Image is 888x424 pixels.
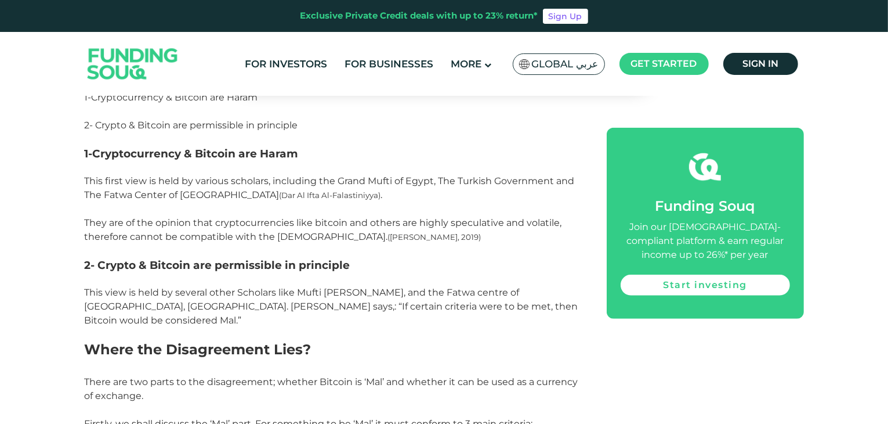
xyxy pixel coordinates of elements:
div: Join our [DEMOGRAPHIC_DATA]-compliant platform & earn regular income up to 26%* per year [621,220,790,262]
span: Funding Souq [655,197,755,214]
span: (Dar Al Ifta Al-Falastiniyya) [280,191,381,200]
span: More [451,58,481,70]
span: This view is held by several other Scholars like Mufti [PERSON_NAME], and the Fatwa centre of [GE... [85,287,578,326]
img: Logo [76,35,190,94]
span: 2- Crypto & Bitcoin are permissible in principle [85,120,298,131]
span: Sign in [742,58,778,69]
a: Start investing [621,275,790,296]
span: This first view is held by various scholars, including the Grand Mufti of Egypt, The Turkish Gove... [85,175,575,242]
a: Sign in [723,53,798,75]
span: Global عربي [532,58,599,71]
span: 2- Crypto & Bitcoin are permissible in principle [85,258,350,272]
span: Cryptocurrency & Bitcoin are Haram [93,147,299,160]
span: Cryptocurrency & Bitcoin are Haram [92,92,258,103]
span: 1- [85,92,92,103]
span: Where the Disagreement Lies? [85,341,311,358]
a: For Businesses [342,55,436,74]
span: 1- [85,147,93,160]
span: ([PERSON_NAME], 2019) [388,232,481,242]
a: Sign Up [543,9,588,24]
span: There are two parts to the disagreement; whether Bitcoin is ‘Mal’ and whether it can be used as a... [85,376,578,401]
img: SA Flag [519,59,530,69]
a: For Investors [242,55,330,74]
span: Get started [631,58,697,69]
img: fsicon [689,151,721,183]
div: Exclusive Private Credit deals with up to 23% return* [300,9,538,23]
